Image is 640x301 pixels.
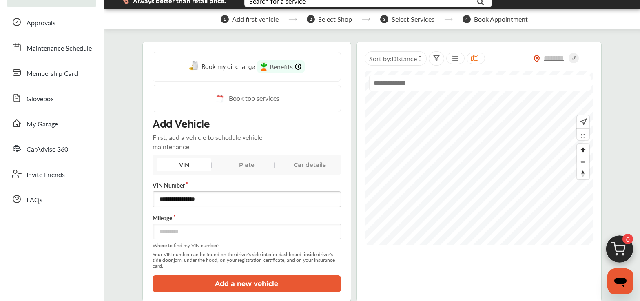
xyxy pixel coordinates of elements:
a: Approvals [7,11,96,33]
span: 4 [463,15,471,23]
span: Select Shop [318,15,352,23]
p: Add Vehicle [153,115,209,129]
a: Book my oil change [189,60,255,73]
a: Maintenance Schedule [7,37,96,58]
p: First, add a vehicle to schedule vehicle maintenance. [153,133,284,151]
iframe: Button to launch messaging window [607,268,633,294]
span: Glovebox [27,94,54,104]
img: info-Icon.6181e609.svg [295,63,301,70]
span: Your VIN number can be found on the driver's side interior dashboard, inside driver's side door j... [153,252,341,269]
div: VIN [157,158,211,171]
button: Zoom out [577,156,589,168]
button: Reset bearing to north [577,168,589,179]
label: Mileage [153,214,341,222]
span: Book Appointment [474,15,528,23]
span: My Garage [27,119,58,130]
span: Membership Card [27,69,78,79]
span: Benefits [270,62,293,71]
img: instacart-icon.73bd83c2.svg [260,62,268,71]
span: Select Services [392,15,434,23]
span: Book my oil change [202,60,255,71]
span: Invite Friends [27,170,65,180]
a: Invite Friends [7,163,96,184]
img: recenter.ce011a49.svg [578,117,587,126]
span: Distance [392,54,417,63]
span: 3 [380,15,388,23]
canvas: Map [365,71,593,245]
a: FAQs [7,188,96,210]
img: stepper-arrow.e24c07c6.svg [362,18,370,21]
a: Glovebox [7,87,96,108]
button: Zoom in [577,144,589,156]
img: cal_icon.0803b883.svg [214,93,225,104]
span: Sort by : [369,54,417,63]
span: Where to find my VIN number? [153,243,341,248]
img: oil-change.e5047c97.svg [189,61,199,71]
span: CarAdvise 360 [27,144,68,155]
a: Membership Card [7,62,96,83]
a: My Garage [7,113,96,134]
span: 0 [622,234,633,244]
a: CarAdvise 360 [7,138,96,159]
span: Add first vehicle [232,15,279,23]
button: Add a new vehicle [153,275,341,292]
img: stepper-arrow.e24c07c6.svg [288,18,297,21]
span: FAQs [27,195,42,206]
span: Book top services [229,93,279,104]
label: VIN Number [153,181,341,189]
span: 1 [221,15,229,23]
div: Car details [282,158,337,171]
a: Book top services [153,85,341,112]
div: Plate [219,158,274,171]
img: stepper-arrow.e24c07c6.svg [444,18,453,21]
span: Maintenance Schedule [27,43,92,54]
img: location_vector_orange.38f05af8.svg [534,55,540,62]
span: Approvals [27,18,55,29]
span: 2 [307,15,315,23]
img: cart_icon.3d0951e8.svg [600,232,639,271]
